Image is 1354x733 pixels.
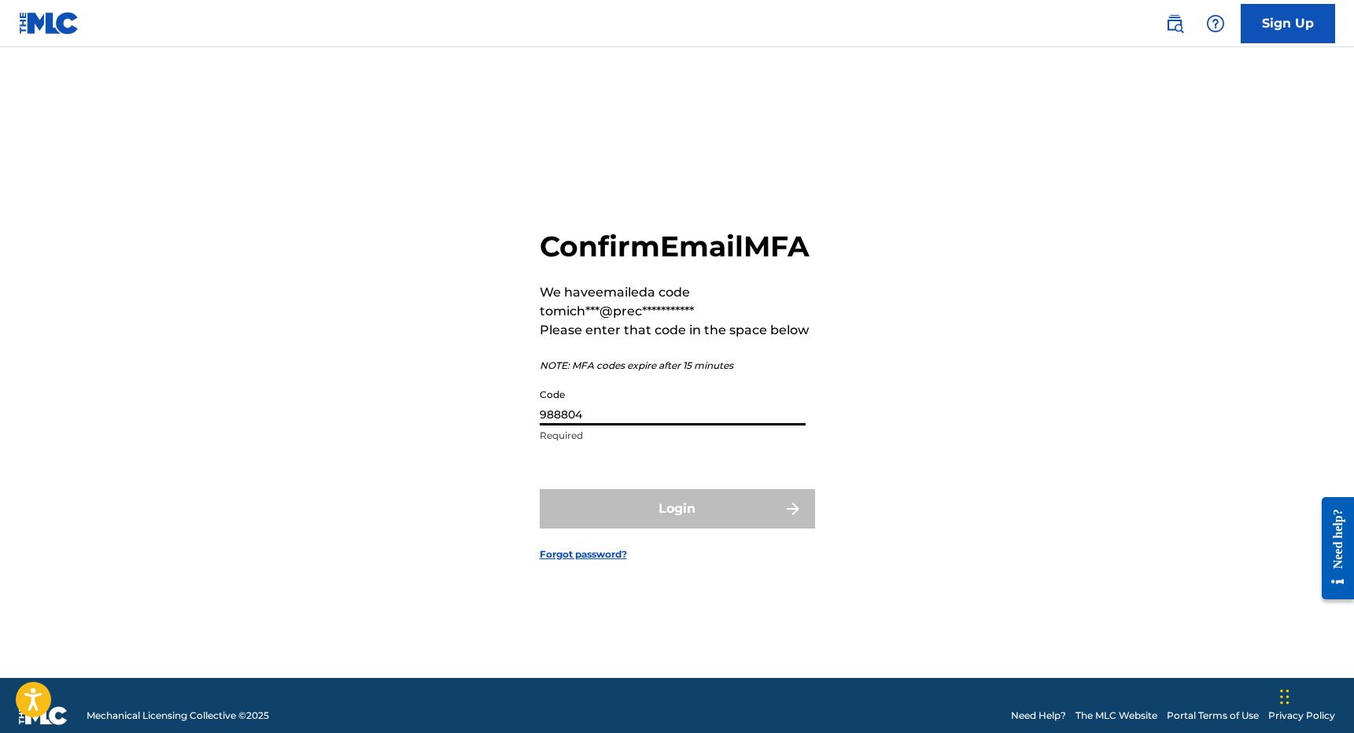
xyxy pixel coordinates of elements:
[540,359,815,373] p: NOTE: MFA codes expire after 15 minutes
[540,229,815,264] h2: Confirm Email MFA
[87,709,269,723] span: Mechanical Licensing Collective © 2025
[1011,709,1066,723] a: Need Help?
[1075,709,1157,723] a: The MLC Website
[1206,14,1225,33] img: help
[1241,4,1335,43] a: Sign Up
[1165,14,1184,33] img: search
[1167,709,1259,723] a: Portal Terms of Use
[540,429,806,443] p: Required
[1268,709,1335,723] a: Privacy Policy
[19,12,79,35] img: MLC Logo
[19,706,68,725] img: logo
[1310,484,1354,611] iframe: Resource Center
[540,547,627,562] a: Forgot password?
[1159,8,1190,39] a: Public Search
[1280,673,1289,720] div: Drag
[540,321,815,340] p: Please enter that code in the space below
[1200,8,1231,39] div: Help
[1275,657,1354,733] iframe: Chat Widget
